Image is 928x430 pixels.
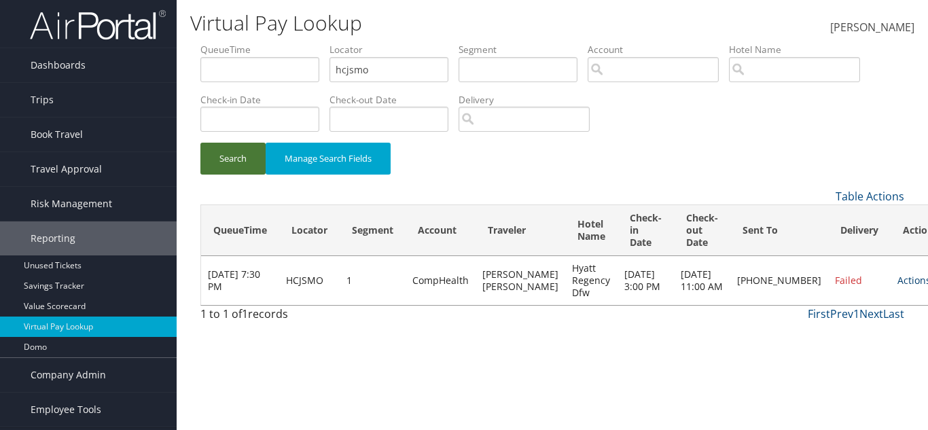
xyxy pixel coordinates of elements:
[836,189,904,204] a: Table Actions
[31,118,83,151] span: Book Travel
[329,93,459,107] label: Check-out Date
[31,187,112,221] span: Risk Management
[329,43,459,56] label: Locator
[242,306,248,321] span: 1
[674,205,730,256] th: Check-out Date: activate to sort column ascending
[31,358,106,392] span: Company Admin
[279,205,340,256] th: Locator: activate to sort column ascending
[730,256,828,305] td: [PHONE_NUMBER]
[830,306,853,321] a: Prev
[830,7,914,49] a: [PERSON_NAME]
[340,256,406,305] td: 1
[31,393,101,427] span: Employee Tools
[31,221,75,255] span: Reporting
[808,306,830,321] a: First
[200,93,329,107] label: Check-in Date
[828,205,891,256] th: Delivery: activate to sort column ascending
[476,205,565,256] th: Traveler: activate to sort column ascending
[618,205,674,256] th: Check-in Date: activate to sort column ascending
[201,205,279,256] th: QueueTime: activate to sort column ascending
[730,205,828,256] th: Sent To: activate to sort column ascending
[459,93,600,107] label: Delivery
[883,306,904,321] a: Last
[729,43,870,56] label: Hotel Name
[31,152,102,186] span: Travel Approval
[830,20,914,35] span: [PERSON_NAME]
[618,256,674,305] td: [DATE] 3:00 PM
[201,256,279,305] td: [DATE] 7:30 PM
[31,83,54,117] span: Trips
[200,143,266,175] button: Search
[31,48,86,82] span: Dashboards
[565,205,618,256] th: Hotel Name: activate to sort column ascending
[853,306,859,321] a: 1
[190,9,673,37] h1: Virtual Pay Lookup
[406,205,476,256] th: Account: activate to sort column ascending
[476,256,565,305] td: [PERSON_NAME] [PERSON_NAME]
[30,9,166,41] img: airportal-logo.png
[674,256,730,305] td: [DATE] 11:00 AM
[200,306,361,329] div: 1 to 1 of records
[340,205,406,256] th: Segment: activate to sort column ascending
[200,43,329,56] label: QueueTime
[266,143,391,175] button: Manage Search Fields
[279,256,340,305] td: HCJSMO
[835,274,862,287] span: Failed
[859,306,883,321] a: Next
[406,256,476,305] td: CompHealth
[459,43,588,56] label: Segment
[588,43,729,56] label: Account
[565,256,618,305] td: Hyatt Regency Dfw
